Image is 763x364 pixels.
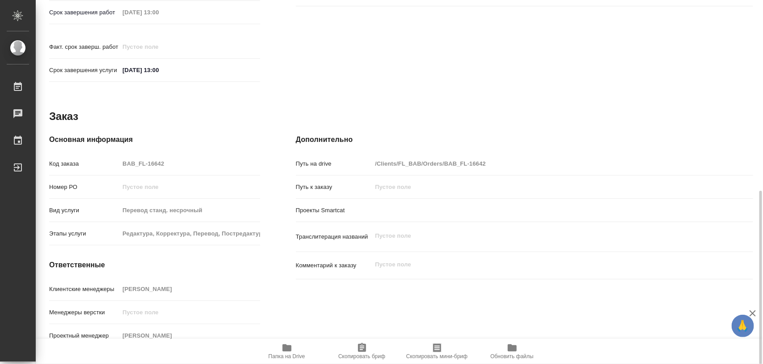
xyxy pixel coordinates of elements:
[49,206,119,215] p: Вид услуги
[296,261,372,270] p: Комментарий к заказу
[296,134,753,145] h4: Дополнительно
[49,260,260,270] h4: Ответственные
[49,134,260,145] h4: Основная информация
[372,180,715,193] input: Пустое поле
[49,66,119,75] p: Срок завершения услуги
[490,353,534,360] span: Обновить файлы
[49,8,119,17] p: Срок завершения работ
[325,339,400,364] button: Скопировать бриф
[119,6,198,19] input: Пустое поле
[49,43,119,51] p: Факт. срок заверш. работ
[338,353,385,360] span: Скопировать бриф
[249,339,325,364] button: Папка на Drive
[372,157,715,170] input: Пустое поле
[296,159,372,168] p: Путь на drive
[119,40,198,53] input: Пустое поле
[475,339,550,364] button: Обновить файлы
[269,353,305,360] span: Папка на Drive
[49,109,78,124] h2: Заказ
[119,329,260,342] input: Пустое поле
[735,317,750,335] span: 🙏
[49,308,119,317] p: Менеджеры верстки
[49,285,119,294] p: Клиентские менеджеры
[49,331,119,340] p: Проектный менеджер
[119,283,260,295] input: Пустое поле
[296,183,372,192] p: Путь к заказу
[119,204,260,217] input: Пустое поле
[296,232,372,241] p: Транслитерация названий
[119,227,260,240] input: Пустое поле
[296,206,372,215] p: Проекты Smartcat
[119,157,260,170] input: Пустое поле
[119,306,260,319] input: Пустое поле
[406,353,468,360] span: Скопировать мини-бриф
[732,315,754,337] button: 🙏
[49,183,119,192] p: Номер РО
[400,339,475,364] button: Скопировать мини-бриф
[49,159,119,168] p: Код заказа
[119,64,198,77] input: ✎ Введи что-нибудь
[49,229,119,238] p: Этапы услуги
[119,180,260,193] input: Пустое поле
